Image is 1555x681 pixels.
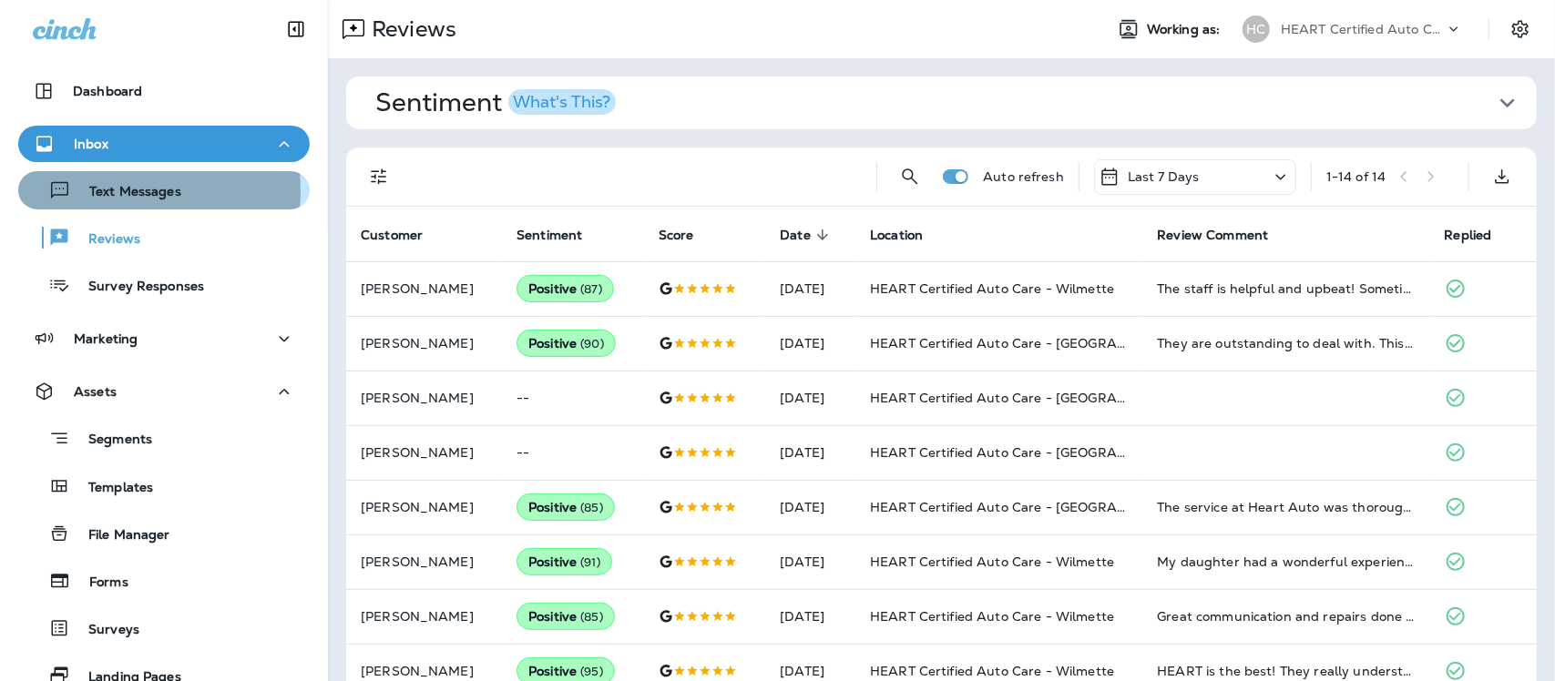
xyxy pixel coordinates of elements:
button: Survey Responses [18,266,310,304]
button: SentimentWhat's This? [361,76,1551,129]
div: HEART is the best! They really understand what customer service means and they bring it to every ... [1157,662,1415,680]
p: [PERSON_NAME] [361,500,487,514]
p: [PERSON_NAME] [361,664,487,678]
button: Reviews [18,219,310,257]
td: -- [502,425,644,480]
button: What's This? [508,89,616,115]
p: Inbox [74,137,108,151]
div: Positive [517,603,615,630]
span: Date [780,228,811,243]
span: Replied [1445,228,1492,243]
p: Marketing [74,331,138,346]
p: HEART Certified Auto Care [1281,22,1445,36]
button: Marketing [18,320,310,357]
p: Survey Responses [70,279,204,296]
span: Date [780,227,834,243]
button: Templates [18,467,310,505]
span: HEART Certified Auto Care - Wilmette [870,554,1114,570]
p: [PERSON_NAME] [361,391,487,405]
td: [DATE] [765,589,855,644]
td: [DATE] [765,371,855,425]
div: The staff is helpful and upbeat! Sometimes they can even fit in the work on your car when they ar... [1157,280,1415,298]
div: What's This? [513,94,610,110]
span: Score [659,227,718,243]
td: [DATE] [765,534,855,589]
button: Dashboard [18,73,310,109]
p: Dashboard [73,84,142,98]
div: They are outstanding to deal with. This reminds of the old time honest and trustworthy auto speci... [1157,334,1415,352]
span: HEART Certified Auto Care - [GEOGRAPHIC_DATA] [870,444,1197,461]
button: Collapse Sidebar [271,11,322,47]
p: Segments [70,432,152,450]
button: Text Messages [18,171,310,209]
button: Segments [18,419,310,458]
span: ( 90 ) [580,336,604,351]
span: Location [870,227,946,243]
p: [PERSON_NAME] [361,445,487,460]
span: Sentiment [517,228,582,243]
span: Review Comment [1157,227,1292,243]
span: HEART Certified Auto Care - Wilmette [870,608,1114,625]
span: HEART Certified Auto Care - Wilmette [870,663,1114,679]
span: ( 95 ) [580,664,603,679]
button: Forms [18,562,310,600]
div: 1 - 14 of 14 [1326,169,1386,184]
p: Last 7 Days [1128,169,1200,184]
span: Sentiment [517,227,606,243]
td: [DATE] [765,261,855,316]
span: ( 85 ) [580,500,603,515]
span: Customer [361,228,423,243]
div: Positive [517,330,616,357]
p: Text Messages [71,184,181,201]
button: Settings [1504,13,1537,46]
h1: Sentiment [375,87,616,118]
td: [DATE] [765,480,855,534]
span: Review Comment [1157,228,1268,243]
p: [PERSON_NAME] [361,281,487,296]
p: [PERSON_NAME] [361,554,487,569]
button: Filters [361,158,397,195]
p: [PERSON_NAME] [361,336,487,351]
span: HEART Certified Auto Care - Wilmette [870,280,1114,297]
div: My daughter had a wonderful experience, bringing her car in for an oil change! She said the staff... [1157,553,1415,571]
button: Export as CSV [1484,158,1520,195]
span: HEART Certified Auto Care - [GEOGRAPHIC_DATA] [870,335,1197,351]
span: Score [659,228,694,243]
p: File Manager [70,527,170,544]
span: HEART Certified Auto Care - [GEOGRAPHIC_DATA] [870,499,1197,515]
span: Customer [361,227,446,243]
div: Positive [517,493,615,521]
span: ( 87 ) [580,281,602,297]
span: Replied [1445,227,1516,243]
p: Templates [70,480,153,497]
p: Surveys [70,622,139,639]
span: ( 91 ) [580,554,600,570]
div: Positive [517,275,614,302]
td: [DATE] [765,425,855,480]
button: Surveys [18,609,310,647]
td: -- [502,371,644,425]
div: The service at Heart Auto was thorough and diligent In diagnosing my worrisome headlight problem,... [1157,498,1415,516]
p: Reviews [70,231,140,249]
p: Reviews [364,15,456,43]
p: [PERSON_NAME] [361,609,487,624]
span: Location [870,228,923,243]
p: Auto refresh [983,169,1064,184]
button: File Manager [18,514,310,553]
span: HEART Certified Auto Care - [GEOGRAPHIC_DATA] [870,390,1197,406]
p: Assets [74,384,117,399]
p: Forms [71,574,128,592]
button: Assets [18,373,310,410]
span: ( 85 ) [580,609,603,625]
div: Positive [517,548,612,575]
span: Working as: [1147,22,1224,37]
button: Inbox [18,126,310,162]
td: [DATE] [765,316,855,371]
div: HC [1243,15,1270,43]
button: Search Reviews [892,158,928,195]
div: Great communication and repairs done timely. [1157,607,1415,625]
